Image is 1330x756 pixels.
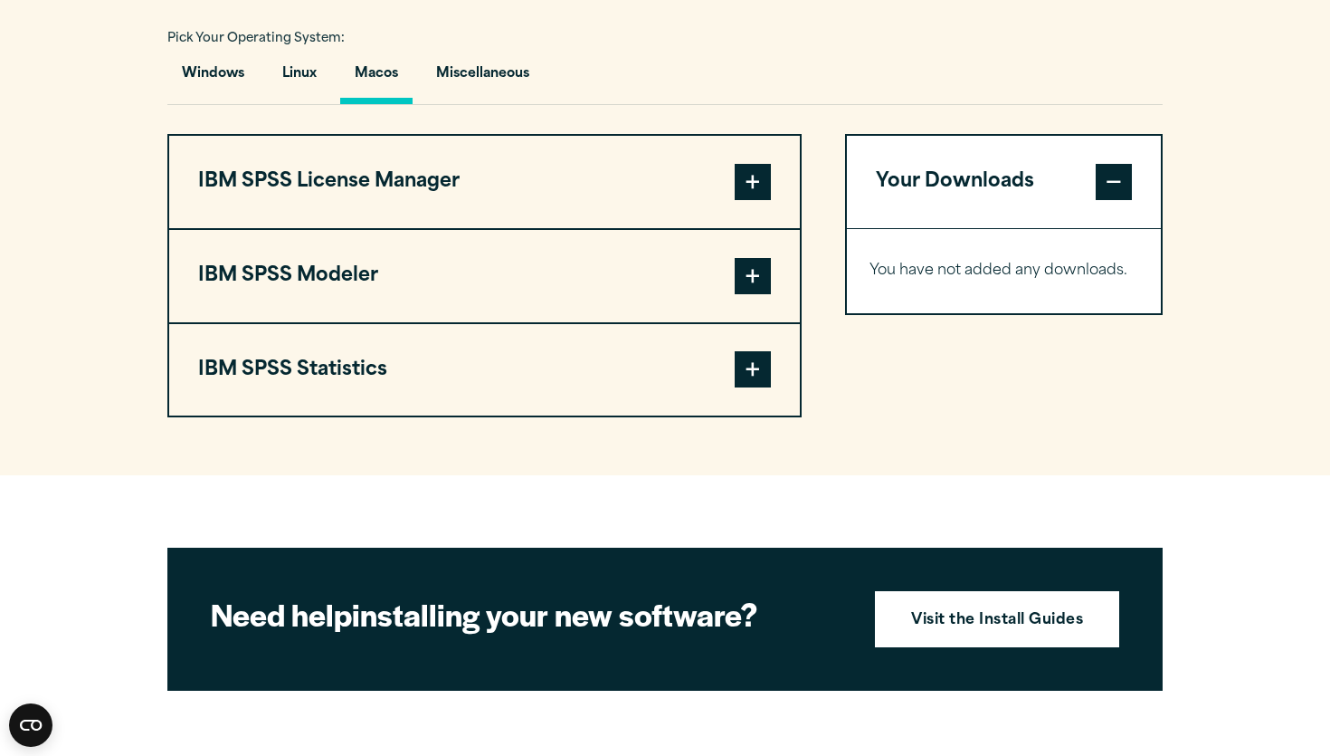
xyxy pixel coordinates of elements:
[211,594,844,635] h2: installing your new software?
[847,136,1161,228] button: Your Downloads
[169,230,800,322] button: IBM SPSS Modeler
[211,592,352,636] strong: Need help
[875,591,1119,647] a: Visit the Install Guides
[422,53,544,104] button: Miscellaneous
[869,258,1138,284] p: You have not added any downloads.
[340,53,413,104] button: Macos
[9,703,52,747] button: Open CMP widget
[847,228,1161,313] div: Your Downloads
[167,33,345,44] span: Pick Your Operating System:
[911,609,1083,633] strong: Visit the Install Guides
[167,53,259,104] button: Windows
[169,136,800,228] button: IBM SPSS License Manager
[169,324,800,416] button: IBM SPSS Statistics
[268,53,331,104] button: Linux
